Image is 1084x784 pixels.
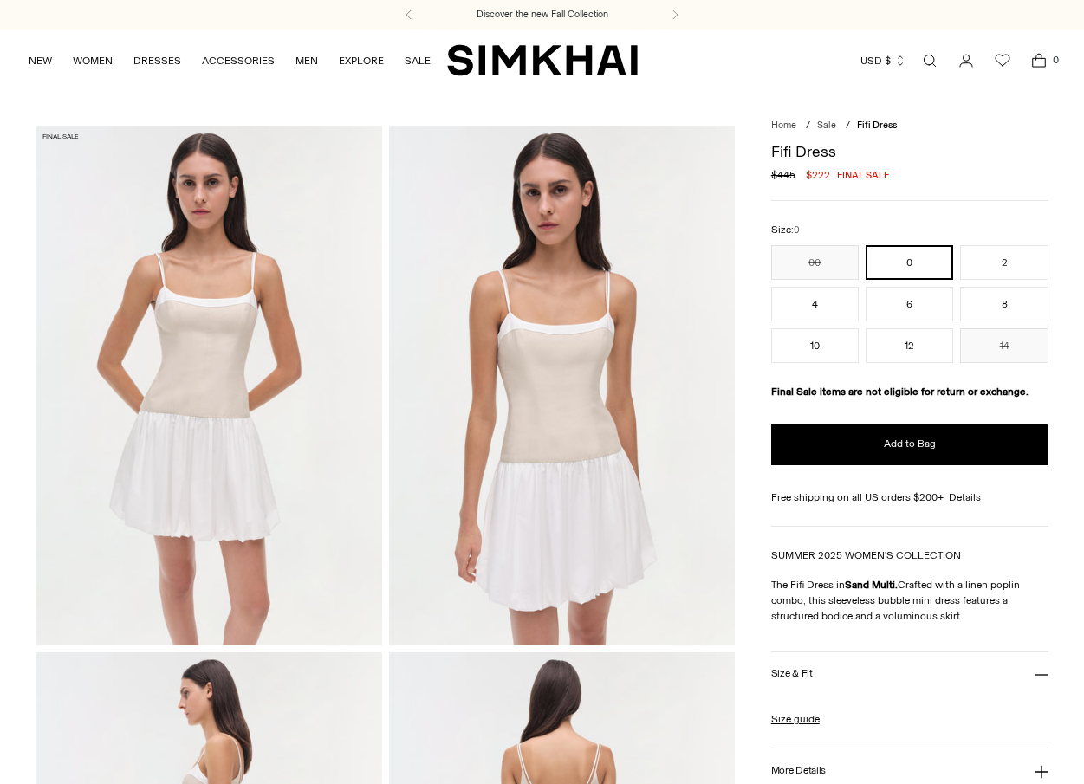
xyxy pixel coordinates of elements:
button: 0 [866,245,953,280]
img: Fifi Dress [36,126,382,645]
nav: breadcrumbs [771,119,1048,133]
button: 2 [960,245,1048,280]
div: / [846,119,850,133]
a: ACCESSORIES [202,42,275,80]
button: 4 [771,287,859,321]
a: Go to the account page [949,43,983,78]
div: Free shipping on all US orders $200+ [771,489,1048,505]
a: DRESSES [133,42,181,80]
h3: Size & Fit [771,668,813,679]
a: SIMKHAI [447,43,638,77]
button: 10 [771,328,859,363]
button: 8 [960,287,1048,321]
a: Open search modal [912,43,947,78]
a: MEN [295,42,318,80]
button: 6 [866,287,953,321]
button: 12 [866,328,953,363]
img: Fifi Dress [389,126,736,645]
span: 0 [794,224,800,236]
button: 00 [771,245,859,280]
a: Discover the new Fall Collection [477,8,608,22]
span: Add to Bag [884,437,936,451]
h3: More Details [771,765,826,776]
span: $222 [806,167,830,183]
span: 0 [1048,52,1063,68]
a: SUMMER 2025 WOMEN'S COLLECTION [771,549,961,561]
a: Sale [817,120,836,131]
s: $445 [771,167,795,183]
div: / [806,119,810,133]
p: The Fifi Dress in Crafted with a linen poplin combo, this sleeveless bubble mini dress features a... [771,577,1048,624]
button: USD $ [860,42,906,80]
a: Open cart modal [1022,43,1056,78]
label: Size: [771,222,800,238]
a: WOMEN [73,42,113,80]
h1: Fifi Dress [771,144,1048,159]
strong: Sand Multi. [845,579,898,591]
button: 14 [960,328,1048,363]
button: Size & Fit [771,652,1048,697]
a: Details [949,489,981,505]
strong: Final Sale items are not eligible for return or exchange. [771,386,1029,398]
a: Size guide [771,711,820,727]
span: Fifi Dress [857,120,897,131]
a: SALE [405,42,431,80]
a: NEW [29,42,52,80]
a: Home [771,120,796,131]
a: EXPLORE [339,42,384,80]
a: Wishlist [985,43,1020,78]
button: Add to Bag [771,424,1048,465]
